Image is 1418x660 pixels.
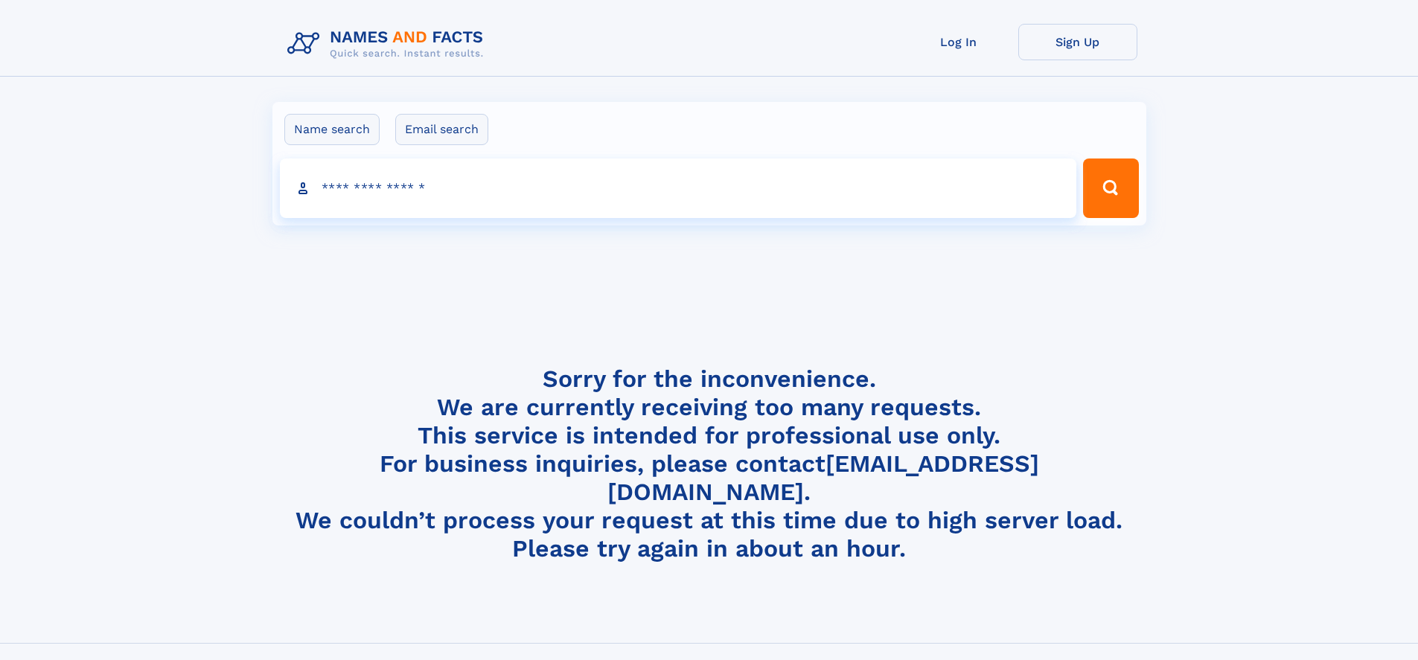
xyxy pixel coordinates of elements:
[280,158,1077,218] input: search input
[1083,158,1138,218] button: Search Button
[607,449,1039,506] a: [EMAIL_ADDRESS][DOMAIN_NAME]
[395,114,488,145] label: Email search
[281,24,496,64] img: Logo Names and Facts
[899,24,1018,60] a: Log In
[284,114,380,145] label: Name search
[281,365,1137,563] h4: Sorry for the inconvenience. We are currently receiving too many requests. This service is intend...
[1018,24,1137,60] a: Sign Up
